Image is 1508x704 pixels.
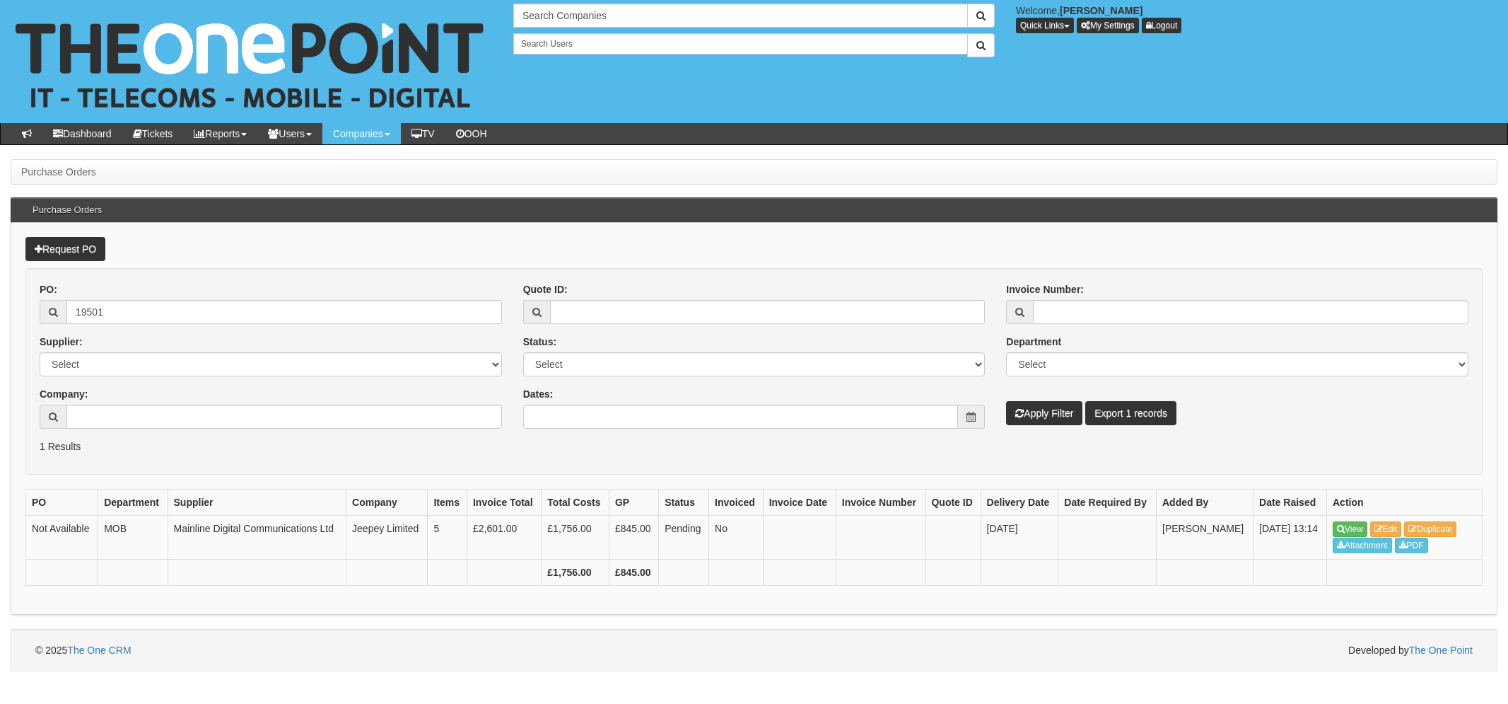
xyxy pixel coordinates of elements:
input: Search Companies [513,4,968,28]
a: Companies [322,123,401,144]
th: Invoice Number [836,490,925,516]
td: [DATE] [981,516,1058,560]
th: Delivery Date [981,490,1058,516]
th: Quote ID [925,490,981,516]
th: Department [98,490,168,516]
th: Status [659,490,709,516]
a: Tickets [122,123,184,144]
td: Not Available [26,516,98,560]
a: Users [257,123,322,144]
a: Reports [183,123,257,144]
td: Jeepey Limited [346,516,428,560]
label: PO: [40,282,57,296]
td: MOB [98,516,168,560]
td: £1,756.00 [542,516,609,560]
label: Dates: [523,387,554,401]
a: PDF [1395,538,1428,553]
td: £2,601.00 [467,516,541,560]
button: Apply Filter [1006,401,1082,425]
th: Action [1327,490,1483,516]
a: The One CRM [67,645,131,656]
li: Purchase Orders [21,165,96,179]
td: £845.00 [609,516,658,560]
a: Attachment [1333,538,1392,553]
th: Company [346,490,428,516]
label: Invoice Number: [1006,282,1084,296]
a: Logout [1142,18,1182,33]
th: Added By [1157,490,1253,516]
button: Quick Links [1016,18,1074,33]
a: View [1333,521,1367,537]
a: OOH [445,123,498,144]
th: Total Costs [542,490,609,516]
label: Quote ID: [523,282,568,296]
label: Status: [523,335,556,349]
th: Date Required By [1058,490,1157,516]
a: Request PO [25,237,105,261]
a: Export 1 records [1085,401,1176,425]
div: Welcome, [1005,4,1508,33]
input: Search Users [513,33,968,54]
a: Duplicate [1404,521,1456,537]
h3: Purchase Orders [25,198,109,222]
label: Company: [40,387,88,401]
th: £845.00 [609,559,658,585]
label: Supplier: [40,335,83,349]
p: 1 Results [40,439,1468,454]
td: [DATE] 13:14 [1253,516,1327,560]
th: PO [26,490,98,516]
th: Items [428,490,467,516]
span: © 2025 [35,645,131,656]
label: Department [1006,335,1061,349]
th: Date Raised [1253,490,1327,516]
a: My Settings [1077,18,1139,33]
a: The One Point [1409,645,1473,656]
td: [PERSON_NAME] [1157,516,1253,560]
th: GP [609,490,658,516]
th: Supplier [168,490,346,516]
td: Pending [659,516,709,560]
b: [PERSON_NAME] [1060,5,1142,16]
a: Dashboard [42,123,122,144]
a: Edit [1370,521,1402,537]
td: 5 [428,516,467,560]
th: Invoiced [709,490,764,516]
span: Developed by [1348,643,1473,657]
th: Invoice Total [467,490,541,516]
td: No [709,516,764,560]
th: £1,756.00 [542,559,609,585]
a: TV [401,123,445,144]
td: Mainline Digital Communications Ltd [168,516,346,560]
th: Invoice Date [763,490,836,516]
